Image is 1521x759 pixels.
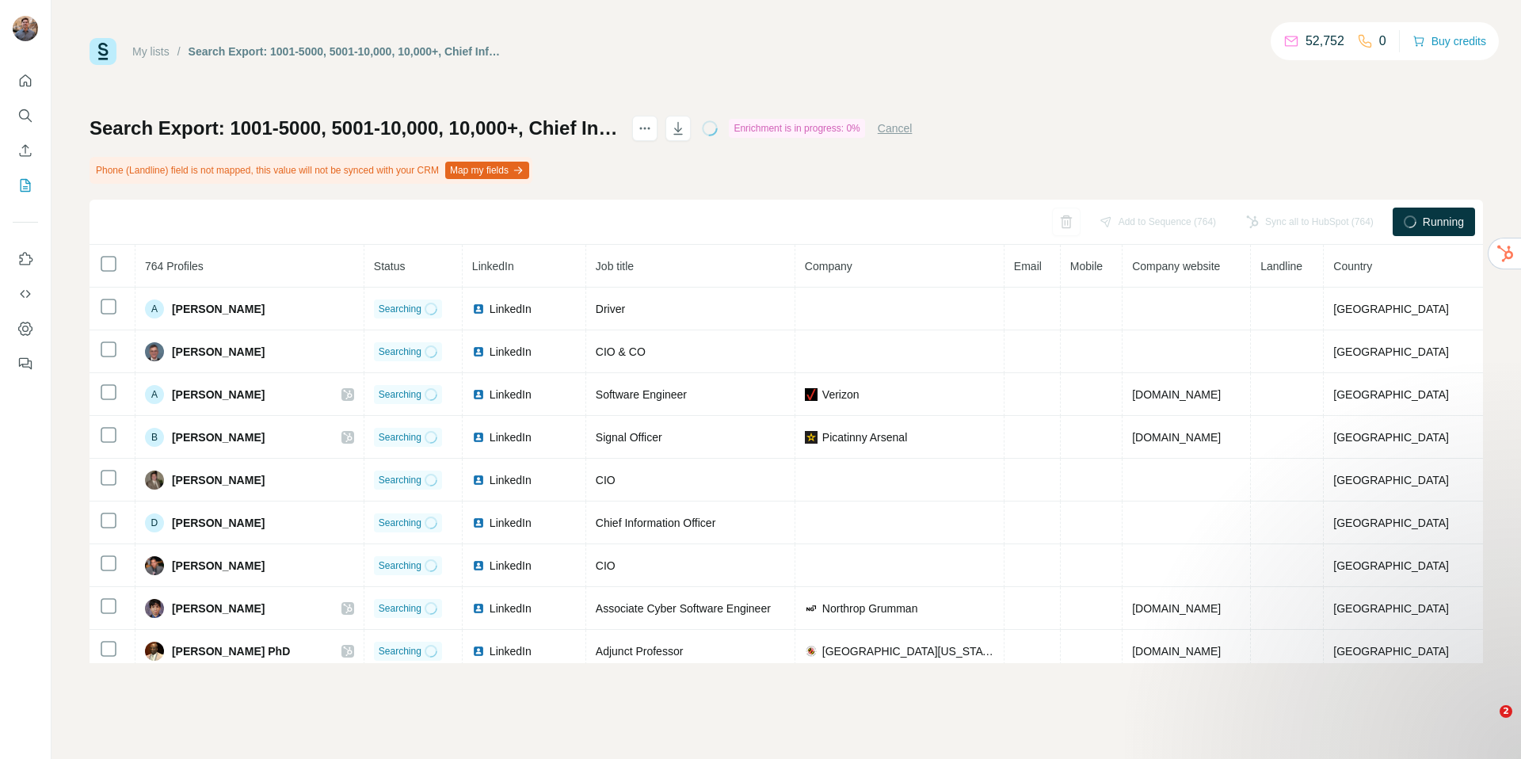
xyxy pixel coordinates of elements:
[1132,431,1221,444] span: [DOMAIN_NAME]
[172,387,265,402] span: [PERSON_NAME]
[172,643,290,659] span: [PERSON_NAME] PhD
[1333,260,1372,273] span: Country
[1132,602,1221,615] span: [DOMAIN_NAME]
[472,602,485,615] img: LinkedIn logo
[472,303,485,315] img: LinkedIn logo
[379,559,421,573] span: Searching
[490,344,532,360] span: LinkedIn
[145,385,164,404] div: A
[490,387,532,402] span: LinkedIn
[1333,474,1449,486] span: [GEOGRAPHIC_DATA]
[805,431,818,444] img: company-logo
[472,345,485,358] img: LinkedIn logo
[822,601,918,616] span: Northrop Grumman
[805,645,818,658] img: company-logo
[472,260,514,273] span: LinkedIn
[805,602,818,615] img: company-logo
[177,44,181,59] li: /
[805,388,818,401] img: company-logo
[490,515,532,531] span: LinkedIn
[878,120,913,136] button: Cancel
[172,301,265,317] span: [PERSON_NAME]
[145,342,164,361] img: Avatar
[189,44,503,59] div: Search Export: 1001-5000, 5001-10,000, 10,000+, Chief Information Security Officer, Chief Informa...
[379,473,421,487] span: Searching
[13,16,38,41] img: Avatar
[13,349,38,378] button: Feedback
[13,171,38,200] button: My lists
[805,260,852,273] span: Company
[490,429,532,445] span: LinkedIn
[1132,645,1221,658] span: [DOMAIN_NAME]
[472,431,485,444] img: LinkedIn logo
[1333,431,1449,444] span: [GEOGRAPHIC_DATA]
[145,299,164,318] div: A
[1467,705,1505,743] iframe: Intercom live chat
[1423,214,1464,230] span: Running
[145,471,164,490] img: Avatar
[13,101,38,130] button: Search
[490,601,532,616] span: LinkedIn
[596,559,616,572] span: CIO
[472,559,485,572] img: LinkedIn logo
[632,116,658,141] button: actions
[729,119,864,138] div: Enrichment is in progress: 0%
[472,474,485,486] img: LinkedIn logo
[172,601,265,616] span: [PERSON_NAME]
[596,388,687,401] span: Software Engineer
[1070,260,1103,273] span: Mobile
[374,260,406,273] span: Status
[172,472,265,488] span: [PERSON_NAME]
[13,315,38,343] button: Dashboard
[472,388,485,401] img: LinkedIn logo
[145,599,164,618] img: Avatar
[172,344,265,360] span: [PERSON_NAME]
[596,517,715,529] span: Chief Information Officer
[596,474,616,486] span: CIO
[145,556,164,575] img: Avatar
[90,38,116,65] img: Surfe Logo
[822,643,994,659] span: [GEOGRAPHIC_DATA][US_STATE]
[472,645,485,658] img: LinkedIn logo
[13,280,38,308] button: Use Surfe API
[1333,303,1449,315] span: [GEOGRAPHIC_DATA]
[1333,388,1449,401] span: [GEOGRAPHIC_DATA]
[445,162,529,179] button: Map my fields
[379,644,421,658] span: Searching
[1500,705,1512,718] span: 2
[132,45,170,58] a: My lists
[90,116,618,141] h1: Search Export: 1001-5000, 5001-10,000, 10,000+, Chief Information Security Officer, Chief Informa...
[13,67,38,95] button: Quick start
[472,517,485,529] img: LinkedIn logo
[1260,260,1302,273] span: Landline
[490,472,532,488] span: LinkedIn
[596,645,684,658] span: Adjunct Professor
[145,260,204,273] span: 764 Profiles
[1333,602,1449,615] span: [GEOGRAPHIC_DATA]
[379,430,421,444] span: Searching
[379,601,421,616] span: Searching
[379,302,421,316] span: Searching
[145,513,164,532] div: D
[596,303,625,315] span: Driver
[172,558,265,574] span: [PERSON_NAME]
[1014,260,1042,273] span: Email
[490,643,532,659] span: LinkedIn
[379,516,421,530] span: Searching
[145,428,164,447] div: B
[172,515,265,531] span: [PERSON_NAME]
[822,387,860,402] span: Verizon
[145,642,164,661] img: Avatar
[379,387,421,402] span: Searching
[1333,559,1449,572] span: [GEOGRAPHIC_DATA]
[1333,345,1449,358] span: [GEOGRAPHIC_DATA]
[1306,32,1344,51] p: 52,752
[490,301,532,317] span: LinkedIn
[1412,30,1486,52] button: Buy credits
[1333,517,1449,529] span: [GEOGRAPHIC_DATA]
[596,602,771,615] span: Associate Cyber Software Engineer
[379,345,421,359] span: Searching
[90,157,532,184] div: Phone (Landline) field is not mapped, this value will not be synced with your CRM
[13,136,38,165] button: Enrich CSV
[596,345,646,358] span: CIO & CO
